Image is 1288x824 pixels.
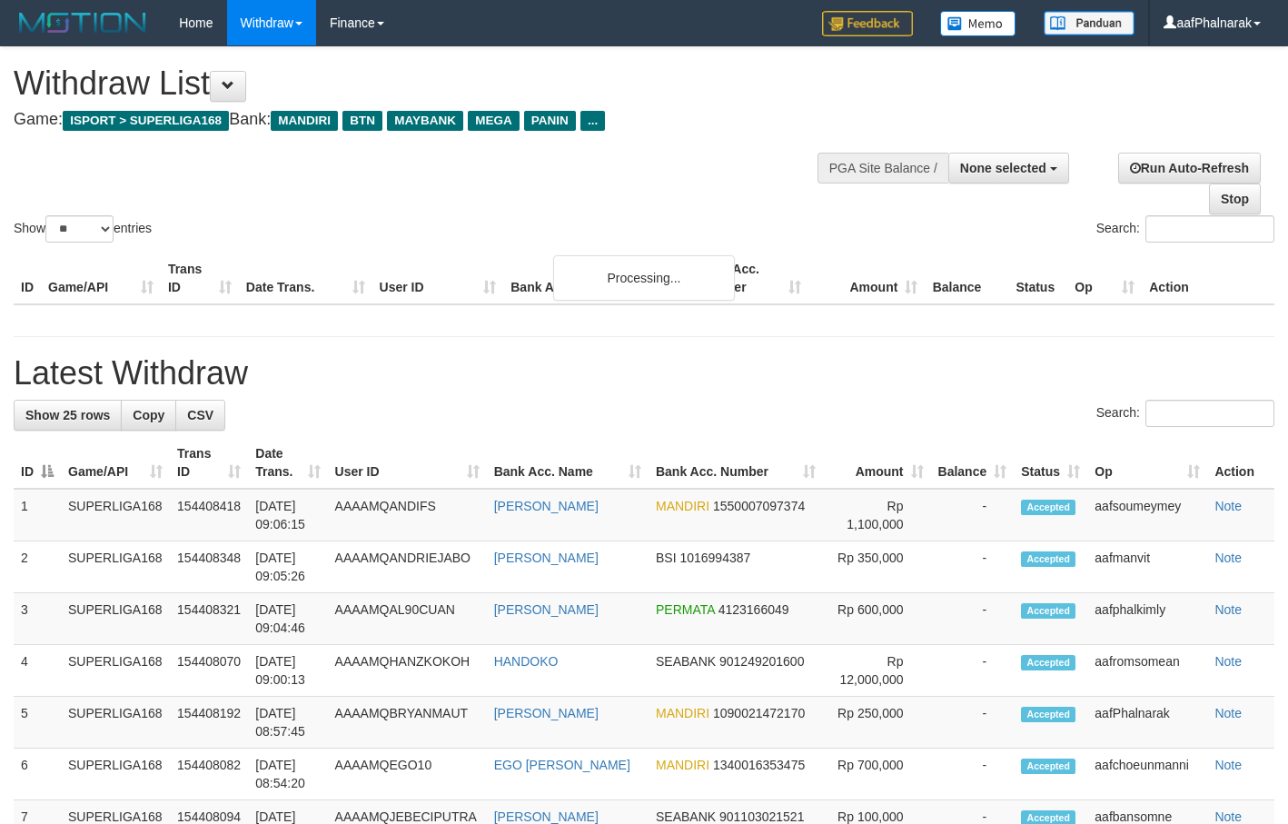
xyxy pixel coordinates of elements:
[1087,593,1207,645] td: aafphalkimly
[503,253,690,304] th: Bank Acc. Name
[1214,706,1242,720] a: Note
[823,489,931,541] td: Rp 1,100,000
[14,355,1274,392] h1: Latest Withdraw
[656,551,677,565] span: BSI
[1021,500,1075,515] span: Accepted
[823,697,931,749] td: Rp 250,000
[931,437,1015,489] th: Balance: activate to sort column ascending
[1214,758,1242,772] a: Note
[170,697,248,749] td: 154408192
[679,551,750,565] span: Copy 1016994387 to clipboard
[342,111,382,131] span: BTN
[248,645,327,697] td: [DATE] 09:00:13
[14,65,840,102] h1: Withdraw List
[1087,645,1207,697] td: aafromsomean
[248,489,327,541] td: [DATE] 09:06:15
[328,541,487,593] td: AAAAMQANDRIEJABO
[808,253,926,304] th: Amount
[14,697,61,749] td: 5
[387,111,463,131] span: MAYBANK
[14,593,61,645] td: 3
[1214,602,1242,617] a: Note
[713,758,805,772] span: Copy 1340016353475 to clipboard
[61,593,170,645] td: SUPERLIGA168
[1044,11,1134,35] img: panduan.png
[960,161,1046,175] span: None selected
[248,541,327,593] td: [DATE] 09:05:26
[271,111,338,131] span: MANDIRI
[170,489,248,541] td: 154408418
[1096,400,1274,427] label: Search:
[248,593,327,645] td: [DATE] 09:04:46
[494,602,599,617] a: [PERSON_NAME]
[170,437,248,489] th: Trans ID: activate to sort column ascending
[170,593,248,645] td: 154408321
[553,255,735,301] div: Processing...
[931,645,1015,697] td: -
[328,749,487,800] td: AAAAMQEGO10
[14,400,122,431] a: Show 25 rows
[656,758,709,772] span: MANDIRI
[248,437,327,489] th: Date Trans.: activate to sort column ascending
[61,749,170,800] td: SUPERLIGA168
[494,706,599,720] a: [PERSON_NAME]
[494,654,559,669] a: HANDOKO
[1008,253,1067,304] th: Status
[1021,603,1075,619] span: Accepted
[823,593,931,645] td: Rp 600,000
[61,645,170,697] td: SUPERLIGA168
[494,499,599,513] a: [PERSON_NAME]
[121,400,176,431] a: Copy
[170,749,248,800] td: 154408082
[487,437,649,489] th: Bank Acc. Name: activate to sort column ascending
[14,437,61,489] th: ID: activate to sort column descending
[494,758,630,772] a: EGO [PERSON_NAME]
[823,437,931,489] th: Amount: activate to sort column ascending
[494,809,599,824] a: [PERSON_NAME]
[494,551,599,565] a: [PERSON_NAME]
[187,408,213,422] span: CSV
[580,111,605,131] span: ...
[656,499,709,513] span: MANDIRI
[61,697,170,749] td: SUPERLIGA168
[1021,759,1075,774] span: Accepted
[468,111,520,131] span: MEGA
[61,489,170,541] td: SUPERLIGA168
[14,111,840,129] h4: Game: Bank:
[248,697,327,749] td: [DATE] 08:57:45
[248,749,327,800] td: [DATE] 08:54:20
[1087,489,1207,541] td: aafsoumeymey
[170,541,248,593] td: 154408348
[656,706,709,720] span: MANDIRI
[1214,551,1242,565] a: Note
[239,253,372,304] th: Date Trans.
[817,153,948,184] div: PGA Site Balance /
[1207,437,1274,489] th: Action
[45,215,114,243] select: Showentries
[41,253,161,304] th: Game/API
[524,111,576,131] span: PANIN
[14,489,61,541] td: 1
[1087,697,1207,749] td: aafPhalnarak
[25,408,110,422] span: Show 25 rows
[328,437,487,489] th: User ID: activate to sort column ascending
[175,400,225,431] a: CSV
[328,645,487,697] td: AAAAMQHANZKOKOH
[718,602,789,617] span: Copy 4123166049 to clipboard
[656,602,715,617] span: PERMATA
[328,489,487,541] td: AAAAMQANDIFS
[1014,437,1087,489] th: Status: activate to sort column ascending
[161,253,239,304] th: Trans ID
[823,749,931,800] td: Rp 700,000
[931,489,1015,541] td: -
[14,645,61,697] td: 4
[649,437,823,489] th: Bank Acc. Number: activate to sort column ascending
[656,809,716,824] span: SEABANK
[931,593,1015,645] td: -
[14,749,61,800] td: 6
[1118,153,1261,184] a: Run Auto-Refresh
[1087,437,1207,489] th: Op: activate to sort column ascending
[1096,215,1274,243] label: Search:
[719,654,804,669] span: Copy 901249201600 to clipboard
[1087,541,1207,593] td: aafmanvit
